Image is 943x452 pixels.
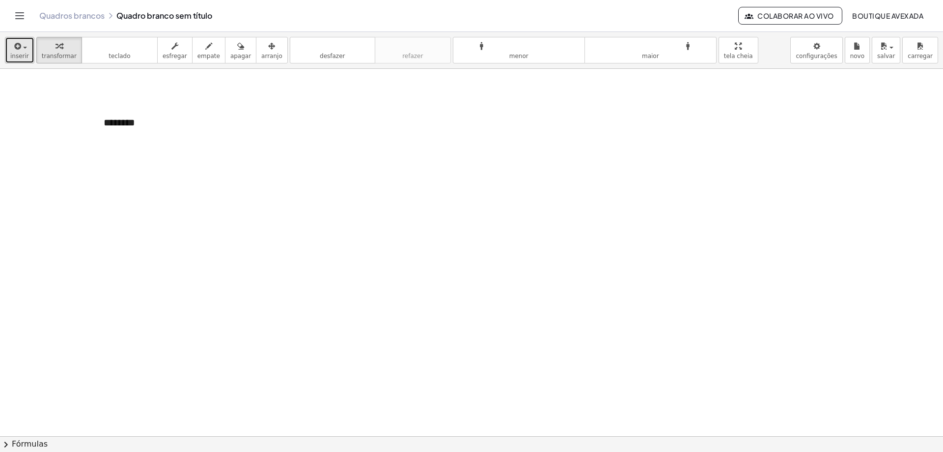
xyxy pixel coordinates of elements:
font: Fórmulas [12,439,48,449]
font: menor [509,53,528,60]
font: Quadros brancos [39,10,105,21]
a: Quadros brancos [39,11,105,21]
button: inserir [5,37,34,63]
button: salvar [872,37,900,63]
font: formato_tamanho [590,41,711,51]
button: desfazerdesfazer [290,37,375,63]
button: tecladoteclado [82,37,158,63]
button: transformar [36,37,82,63]
button: novo [845,37,870,63]
font: apagar [230,53,251,60]
button: tela cheia [719,37,758,63]
font: desfazer [320,53,345,60]
font: carregar [908,53,933,60]
font: formato_tamanho [458,41,580,51]
button: Boutique Avexada [844,7,931,25]
button: esfregar [157,37,193,63]
button: configurações [790,37,842,63]
button: carregar [902,37,938,63]
button: formato_tamanhomenor [453,37,585,63]
font: maior [642,53,659,60]
font: novo [850,53,864,60]
font: salvar [877,53,895,60]
font: Colaborar ao vivo [757,11,833,20]
font: inserir [10,53,29,60]
font: teclado [87,41,152,51]
font: desfazer [295,41,370,51]
font: teclado [109,53,130,60]
button: apagar [225,37,256,63]
font: Boutique Avexada [852,11,923,20]
font: refazer [402,53,423,60]
font: esfregar [163,53,187,60]
button: empate [192,37,225,63]
font: transformar [42,53,77,60]
font: refazer [380,41,445,51]
font: configurações [796,53,837,60]
button: refazerrefazer [375,37,451,63]
button: formato_tamanhomaior [584,37,717,63]
button: Colaborar ao vivo [738,7,842,25]
font: tela cheia [724,53,753,60]
button: arranjo [256,37,288,63]
font: arranjo [261,53,282,60]
font: empate [197,53,220,60]
button: Alternar navegação [12,8,28,24]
